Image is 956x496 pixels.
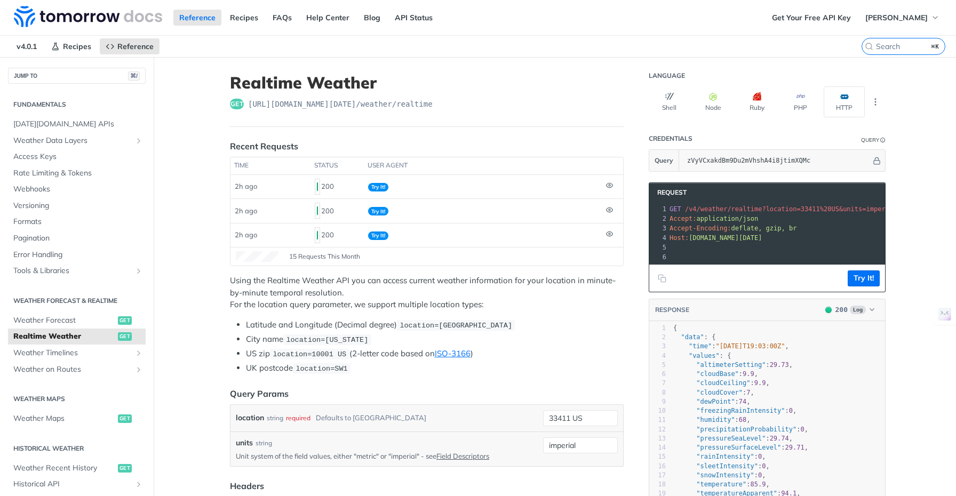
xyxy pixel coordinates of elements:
[673,407,796,414] span: : ,
[754,379,766,387] span: 9.9
[118,414,132,423] span: get
[246,319,624,331] li: Latitude and Longitude (Decimal degree)
[13,413,115,424] span: Weather Maps
[13,217,143,227] span: Formats
[273,350,346,358] span: location=10001 US
[673,398,751,405] span: : ,
[696,379,750,387] span: "cloudCeiling"
[650,223,668,233] div: 3
[13,331,115,342] span: Realtime Weather
[134,349,143,357] button: Show subpages for Weather Timelines
[649,480,666,489] div: 18
[8,296,146,306] h2: Weather Forecast & realtime
[389,10,439,26] a: API Status
[848,270,880,286] button: Try It!
[364,157,602,174] th: user agent
[696,370,738,378] span: "cloudBase"
[670,215,697,222] span: Accept:
[8,394,146,404] h2: Weather Maps
[13,364,132,375] span: Weather on Routes
[134,365,143,374] button: Show subpages for Weather on Routes
[867,94,883,110] button: More Languages
[8,181,146,197] a: Webhooks
[649,86,690,117] button: Shell
[739,416,746,423] span: 68
[13,463,115,474] span: Weather Recent History
[696,407,785,414] span: "freezingRainIntensity"
[256,438,272,448] div: string
[649,415,666,425] div: 11
[673,352,731,359] span: : {
[770,361,789,369] span: 29.73
[696,416,735,423] span: "humidity"
[8,100,146,109] h2: Fundamentals
[230,73,624,92] h1: Realtime Weather
[850,306,866,314] span: Log
[650,204,668,214] div: 1
[224,10,264,26] a: Recipes
[118,332,132,341] span: get
[8,247,146,263] a: Error Handling
[716,342,785,350] span: "[DATE]T19:03:00Z"
[670,225,731,232] span: Accept-Encoding:
[236,410,264,426] label: location
[13,151,143,162] span: Access Keys
[649,434,666,443] div: 13
[317,206,318,215] span: 200
[649,324,666,333] div: 1
[315,178,360,196] div: 200
[267,410,283,426] div: string
[697,215,759,222] span: application/json
[649,333,666,342] div: 2
[751,481,766,488] span: 85.9
[8,329,146,345] a: Realtime Weatherget
[368,231,388,240] span: Try It!
[670,234,689,242] span: Host:
[14,6,162,27] img: Tomorrow.io Weather API Docs
[673,471,766,479] span: : ,
[63,42,91,51] span: Recipes
[673,435,793,442] span: : ,
[649,462,666,471] div: 16
[315,226,360,244] div: 200
[673,416,751,423] span: : ,
[673,426,808,433] span: : ,
[13,184,143,195] span: Webhooks
[673,324,677,332] span: {
[649,361,666,370] div: 5
[785,444,804,451] span: 29.71
[13,315,115,326] span: Weather Forecast
[770,435,789,442] span: 29.74
[758,471,762,479] span: 0
[8,133,146,149] a: Weather Data LayersShow subpages for Weather Data Layers
[649,443,666,452] div: 14
[230,479,264,492] div: Headers
[134,267,143,275] button: Show subpages for Tools & Libraries
[825,307,832,313] span: 200
[100,38,160,54] a: Reference
[230,275,624,311] p: Using the Realtime Weather API you can access current weather information for your location in mi...
[236,437,253,449] label: units
[670,205,681,213] span: GET
[436,452,489,460] a: Field Descriptors
[368,183,388,191] span: Try It!
[246,333,624,346] li: City name
[731,225,797,232] span: deflate, gzip, br
[230,387,289,400] div: Query Params
[649,134,692,143] div: Credentials
[696,462,758,470] span: "sleetIntensity"
[859,10,945,26] button: [PERSON_NAME]
[652,188,687,197] span: Request
[8,198,146,214] a: Versioning
[865,42,873,51] svg: Search
[128,71,140,81] span: ⌘/
[649,397,666,406] div: 9
[696,435,766,442] span: "pressureSeaLevel"
[134,137,143,145] button: Show subpages for Weather Data Layers
[673,379,770,387] span: : ,
[286,336,368,344] span: location=[US_STATE]
[248,99,433,109] span: https://api.tomorrow.io/v4/weather/realtime
[696,481,746,488] span: "temperature"
[13,201,143,211] span: Versioning
[650,243,668,252] div: 5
